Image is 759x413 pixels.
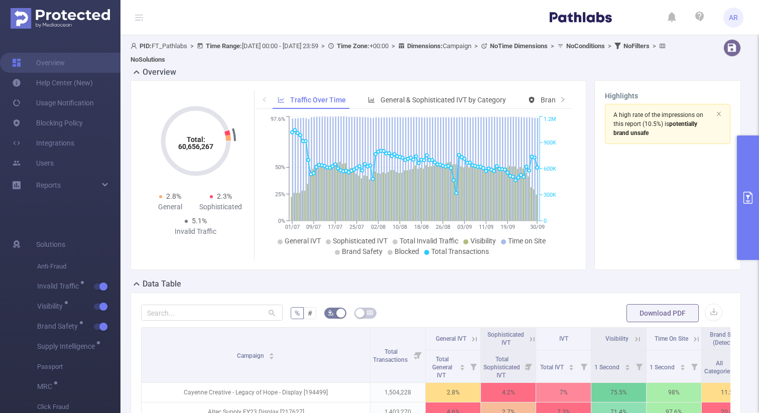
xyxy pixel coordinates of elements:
span: Brand Safety (Detected) [541,96,615,104]
span: Brand Safety (Detected) [710,331,744,346]
tspan: 18/08 [414,224,428,230]
div: Sort [624,363,630,369]
b: No Time Dimensions [490,42,548,50]
div: Sort [269,351,275,357]
span: > [650,42,659,50]
h2: Overview [143,66,176,78]
span: Anti-Fraud [37,256,120,277]
i: icon: right [560,96,566,102]
a: Users [12,153,54,173]
i: icon: caret-up [624,363,630,366]
i: icon: close [716,111,722,117]
i: icon: caret-down [569,366,574,369]
i: icon: user [131,43,140,49]
i: Filter menu [522,350,536,382]
div: Invalid Traffic [170,226,221,237]
p: 1,504,228 [370,383,425,402]
span: Sophisticated IVT [333,237,388,245]
img: Protected Media [11,8,110,29]
i: icon: caret-up [269,351,275,354]
span: FT_Pathlabs [DATE] 00:00 - [DATE] 23:59 +00:00 [131,42,668,63]
i: icon: caret-down [624,366,630,369]
b: No Solutions [131,56,165,63]
a: Help Center (New) [12,73,93,93]
tspan: 01/07 [285,224,299,230]
span: 2.8% [166,192,181,200]
a: Reports [36,175,61,195]
span: Brand Safety [37,323,81,330]
i: icon: caret-down [680,366,685,369]
span: # [308,309,312,317]
span: % [295,309,300,317]
i: icon: left [262,96,268,102]
span: Sophisticated IVT [487,331,524,346]
tspan: 02/08 [371,224,386,230]
span: > [548,42,557,50]
span: Total Sophisticated IVT [483,356,520,379]
div: General [145,202,196,212]
i: icon: caret-down [269,355,275,358]
b: Time Zone: [337,42,369,50]
span: 5.1% [192,217,207,225]
i: Filter menu [687,350,701,382]
p: 98% [647,383,701,402]
span: MRC [37,383,56,390]
input: Search... [141,305,283,321]
tspan: 30/09 [530,224,544,230]
tspan: 19/09 [500,224,515,230]
i: icon: line-chart [278,96,285,103]
tspan: 11/09 [478,224,493,230]
span: Invalid Traffic [37,283,82,290]
button: icon: close [716,108,722,119]
span: > [187,42,197,50]
span: Time on Site [508,237,546,245]
span: Total IVT [540,364,565,371]
tspan: 25% [275,191,285,198]
div: Sophisticated [196,202,246,212]
tspan: 26/08 [435,224,450,230]
p: 75.5% [591,383,646,402]
span: Reports [36,181,61,189]
i: Filter menu [577,350,591,382]
tspan: 0% [278,218,285,224]
tspan: 97.6% [271,116,285,123]
span: General & Sophisticated IVT by Category [381,96,506,104]
i: icon: caret-up [569,363,574,366]
span: Visibility [37,303,66,310]
i: Filter menu [466,350,480,382]
tspan: 900K [544,140,556,146]
span: General IVT [285,237,321,245]
span: IVT [559,335,568,342]
i: Filter menu [411,328,425,382]
tspan: 600K [544,166,556,172]
span: 1 Second [594,364,621,371]
tspan: 10/08 [393,224,407,230]
span: > [389,42,398,50]
span: Visibility [605,335,628,342]
tspan: 1.2M [544,116,556,123]
i: icon: bar-chart [368,96,375,103]
p: 7% [536,383,591,402]
span: 2.3% [217,192,232,200]
tspan: 300K [544,192,556,198]
b: No Filters [623,42,650,50]
span: Total Transactions [373,348,409,363]
i: Filter menu [632,350,646,382]
b: PID: [140,42,152,50]
h2: Data Table [143,278,181,290]
span: Total General IVT [432,356,452,379]
span: Brand Safety [342,247,383,255]
div: Sort [459,363,465,369]
tspan: 0 [544,218,547,224]
span: A high rate of the impressions on this report [613,111,703,127]
span: Solutions [36,234,65,254]
tspan: 50% [275,165,285,171]
h3: Highlights [605,91,730,101]
span: All Categories [704,360,734,375]
span: 1 Second [650,364,676,371]
span: Visibility [470,237,496,245]
span: > [318,42,328,50]
i: icon: bg-colors [328,310,334,316]
tspan: 03/09 [457,224,471,230]
span: > [605,42,614,50]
